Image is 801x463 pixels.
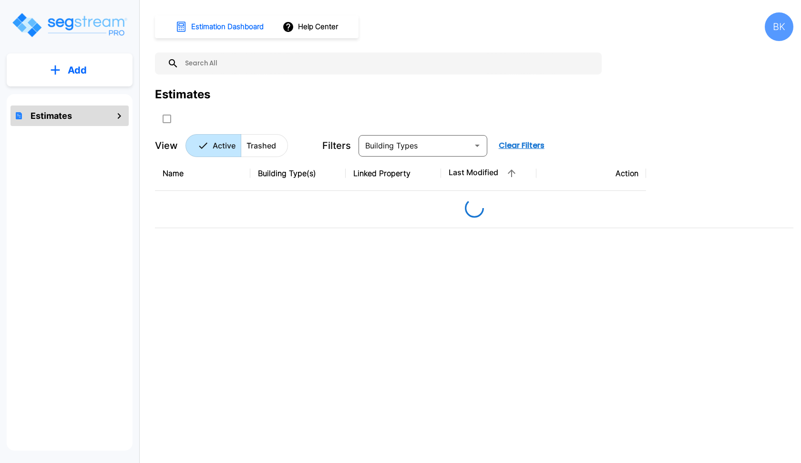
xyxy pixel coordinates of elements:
p: Filters [322,138,351,153]
p: View [155,138,178,153]
th: Building Type(s) [250,156,346,191]
button: Help Center [280,18,342,36]
div: BK [765,12,793,41]
h1: Estimation Dashboard [191,21,264,32]
div: Estimates [155,86,210,103]
button: SelectAll [157,109,176,128]
button: Add [7,56,133,84]
button: Active [185,134,241,157]
input: Building Types [361,139,469,152]
button: Clear Filters [495,136,548,155]
h1: Estimates [31,109,72,122]
p: Add [68,63,87,77]
button: Open [471,139,484,152]
img: Logo [11,11,128,39]
div: Name [163,168,243,179]
div: Platform [185,134,288,157]
p: Trashed [246,140,276,151]
button: Estimation Dashboard [172,17,269,37]
p: Active [213,140,236,151]
th: Action [536,156,646,191]
button: Trashed [241,134,288,157]
th: Linked Property [346,156,441,191]
th: Last Modified [441,156,536,191]
input: Search All [179,53,597,74]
